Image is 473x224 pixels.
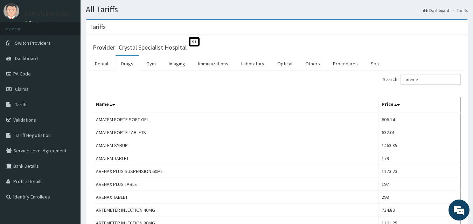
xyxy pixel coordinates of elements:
td: 197 [378,178,460,191]
a: Spa [365,56,384,71]
a: Online [25,20,41,25]
td: 1173.23 [378,165,460,178]
a: Gym [141,56,161,71]
td: 298 [378,191,460,204]
a: Drugs [116,56,139,71]
a: Dashboard [423,7,449,13]
a: Laboratory [236,56,270,71]
td: ARTEMETER INJECTION 40MG [93,204,379,217]
h1: All Tariffs [86,5,468,14]
span: Dashboard [15,55,38,62]
a: Optical [272,56,298,71]
h3: Provider - Crystal Specialist Hospital [93,44,187,51]
th: Price [378,97,460,113]
p: CSH Claims Dept [25,10,70,17]
td: ARENAX PLUS TABLET [93,178,379,191]
img: d_794563401_company_1708531726252_794563401 [13,35,28,52]
input: Search: [401,74,461,85]
span: St [189,37,200,46]
span: Tariffs [15,101,28,108]
td: ARENAX TABLET [93,191,379,204]
td: 632.01 [378,126,460,139]
td: 606.14 [378,113,460,126]
a: Procedures [327,56,363,71]
li: Tariffs [450,7,468,13]
span: Tariff Negotiation [15,132,51,138]
a: Others [300,56,326,71]
td: ARENAX PLUS SUSPENSION 60ML [93,165,379,178]
td: 1463.85 [378,139,460,152]
h3: Tariffs [89,24,106,30]
div: Chat with us now [36,39,118,48]
td: 734.89 [378,204,460,217]
span: We're online! [41,67,97,138]
div: Minimize live chat window [115,3,132,20]
textarea: Type your message and hit 'Enter' [4,150,133,174]
th: Name [93,97,379,113]
td: AMATEM FORTE SOFT GEL [93,113,379,126]
td: AMATEM TABLET [93,152,379,165]
a: Imaging [163,56,191,71]
td: AMATEM SYRUP [93,139,379,152]
span: Claims [15,86,29,92]
span: Switch Providers [15,40,51,46]
td: AMATEM FORTE TABLETS [93,126,379,139]
td: 179 [378,152,460,165]
label: Search: [383,74,461,85]
a: Immunizations [193,56,234,71]
img: User Image [4,3,19,19]
a: Dental [89,56,114,71]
